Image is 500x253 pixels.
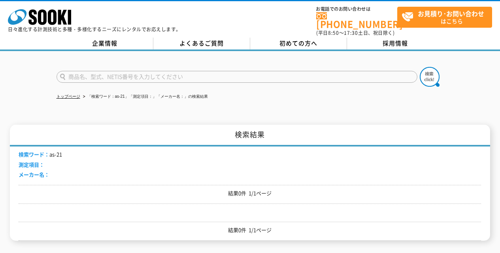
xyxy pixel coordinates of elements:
[316,12,397,29] a: [PHONE_NUMBER]
[418,9,484,18] strong: お見積り･お問い合わせ
[316,7,397,11] span: お電話でのお問い合わせは
[19,171,49,178] span: メーカー名：
[328,29,339,36] span: 8:50
[279,39,317,48] span: 初めての方へ
[19,150,49,158] span: 検索ワード：
[8,27,181,32] p: 日々進化する計測技術と多種・多様化するニーズにレンタルでお応えします。
[344,29,358,36] span: 17:30
[19,226,481,234] p: 結果0件 1/1ページ
[397,7,492,28] a: お見積り･お問い合わせはこちら
[19,161,44,168] span: 測定項目：
[316,29,394,36] span: (平日 ～ 土日、祝日除く)
[250,38,347,49] a: 初めての方へ
[420,67,440,87] img: btn_search.png
[57,38,153,49] a: 企業情報
[10,125,490,146] h1: 検索結果
[153,38,250,49] a: よくあるご質問
[57,71,417,83] input: 商品名、型式、NETIS番号を入力してください
[402,7,492,27] span: はこちら
[81,93,208,101] li: 「検索ワード：as-21」「測定項目：」「メーカー名：」の検索結果
[57,94,80,99] a: トップページ
[19,189,481,198] p: 結果0件 1/1ページ
[19,150,62,159] li: as-21
[347,38,444,49] a: 採用情報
